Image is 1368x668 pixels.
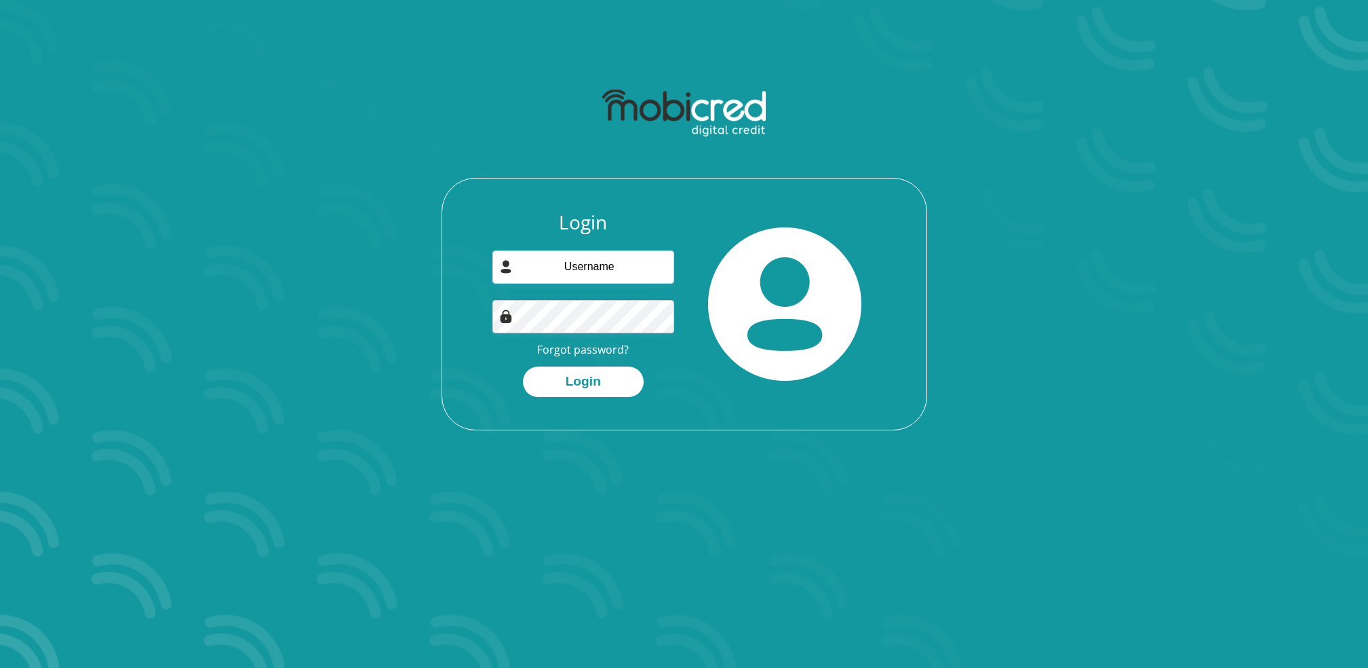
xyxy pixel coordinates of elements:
[492,211,674,234] h3: Login
[492,250,674,284] input: Username
[499,310,513,323] img: Image
[523,367,644,397] button: Login
[499,260,513,274] img: user-icon image
[602,90,766,137] img: mobicred logo
[537,342,629,357] a: Forgot password?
